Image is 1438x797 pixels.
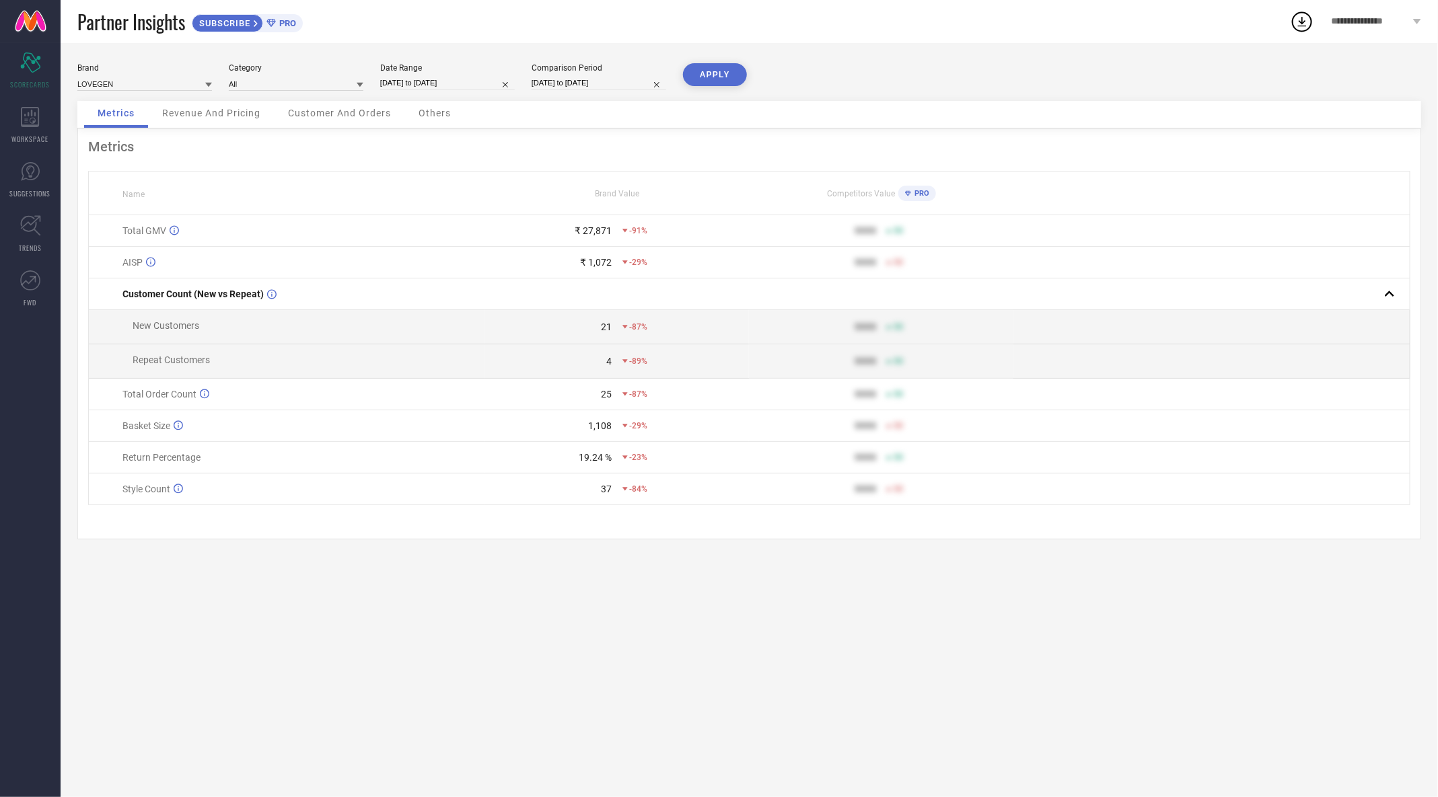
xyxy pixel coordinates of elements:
[911,189,929,198] span: PRO
[855,484,876,494] div: 9999
[77,63,212,73] div: Brand
[133,354,210,365] span: Repeat Customers
[855,389,876,400] div: 9999
[122,484,170,494] span: Style Count
[602,389,612,400] div: 25
[855,321,876,332] div: 9999
[229,63,363,73] div: Category
[19,243,42,253] span: TRENDS
[192,18,254,28] span: SUBSCRIBE
[894,484,903,494] span: 50
[380,63,515,73] div: Date Range
[589,420,612,431] div: 1,108
[894,421,903,430] span: 50
[98,108,135,118] span: Metrics
[894,226,903,235] span: 50
[77,8,185,36] span: Partner Insights
[532,76,666,90] input: Select comparison period
[192,11,303,32] a: SUBSCRIBEPRO
[1290,9,1314,34] div: Open download list
[855,356,876,367] div: 9999
[855,420,876,431] div: 9999
[630,258,648,267] span: -29%
[288,108,391,118] span: Customer And Orders
[855,257,876,268] div: 9999
[894,453,903,462] span: 50
[855,225,876,236] div: 9999
[10,188,51,198] span: SUGGESTIONS
[88,139,1410,155] div: Metrics
[122,452,201,463] span: Return Percentage
[122,257,143,268] span: AISP
[630,453,648,462] span: -23%
[122,225,166,236] span: Total GMV
[380,76,515,90] input: Select date range
[581,257,612,268] div: ₹ 1,072
[579,452,612,463] div: 19.24 %
[630,484,648,494] span: -84%
[24,297,37,307] span: FWD
[419,108,451,118] span: Others
[894,389,903,399] span: 50
[630,421,648,430] span: -29%
[602,484,612,494] div: 37
[276,18,296,28] span: PRO
[630,226,648,235] span: -91%
[894,258,903,267] span: 50
[595,189,639,198] span: Brand Value
[575,225,612,236] div: ₹ 27,871
[894,356,903,366] span: 50
[630,356,648,366] span: -89%
[894,322,903,332] span: 50
[607,356,612,367] div: 4
[122,289,264,299] span: Customer Count (New vs Repeat)
[122,190,145,199] span: Name
[683,63,747,86] button: APPLY
[532,63,666,73] div: Comparison Period
[11,79,50,89] span: SCORECARDS
[630,322,648,332] span: -87%
[122,420,170,431] span: Basket Size
[855,452,876,463] div: 9999
[827,189,895,198] span: Competitors Value
[162,108,260,118] span: Revenue And Pricing
[12,134,49,144] span: WORKSPACE
[630,389,648,399] span: -87%
[602,321,612,332] div: 21
[122,389,196,400] span: Total Order Count
[133,320,199,331] span: New Customers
